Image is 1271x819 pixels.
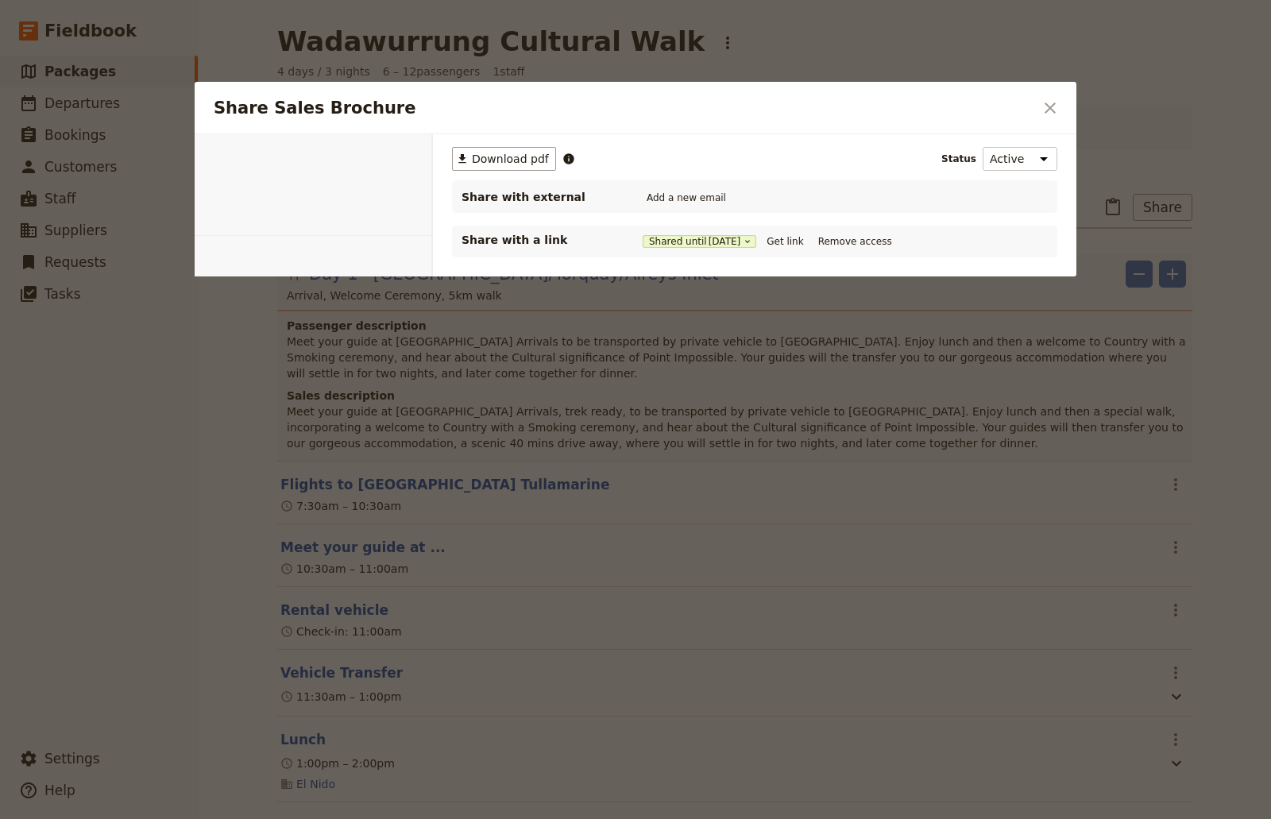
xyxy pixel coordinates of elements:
button: ​Download pdf [452,147,556,171]
button: Remove access [814,233,896,250]
h2: Share Sales Brochure [214,96,1033,120]
button: Shared until[DATE] [643,235,756,248]
button: Close dialog [1037,95,1064,122]
p: Share with a link [462,232,620,248]
button: Add a new email [643,189,730,207]
span: [DATE] [709,235,741,248]
span: Status [941,153,976,165]
button: Get link [763,233,807,250]
select: Status [983,147,1057,171]
span: Share with external [462,189,620,205]
span: Download pdf [472,151,549,167]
